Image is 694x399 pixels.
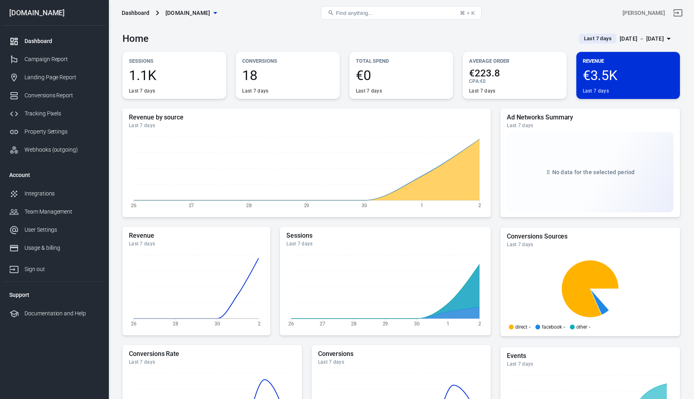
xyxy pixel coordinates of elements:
span: €3.5K [583,68,674,82]
a: User Settings [3,221,106,239]
p: Sessions [129,57,220,65]
tspan: 29 [304,202,310,208]
tspan: 29 [383,321,388,326]
p: direct [515,325,527,329]
tspan: 28 [351,321,357,326]
span: €0 [356,68,447,82]
tspan: 27 [189,202,194,208]
div: Webhooks (outgoing) [24,146,99,154]
p: Average Order [469,57,560,65]
a: Property Settings [3,123,106,141]
span: €0 [480,78,486,84]
tspan: 1 [420,202,423,208]
div: Landing Page Report [24,73,99,82]
p: Total Spend [356,57,447,65]
tspan: 30 [214,321,220,326]
a: Dashboard [3,32,106,50]
li: Account [3,165,106,185]
h5: Conversions Rate [129,350,296,358]
span: Last 7 days [581,35,615,43]
p: facebook [542,325,562,329]
div: Last 7 days [129,122,484,129]
span: Find anything... [336,10,372,16]
div: Team Management [24,208,99,216]
h5: Revenue [129,232,264,240]
li: Support [3,285,106,304]
tspan: 2 [478,321,481,326]
span: No data for the selected period [552,169,635,175]
a: Campaign Report [3,50,106,68]
a: Sign out [3,257,106,278]
a: Usage & billing [3,239,106,257]
h5: Revenue by source [129,113,484,121]
a: Tracking Pixels [3,105,106,123]
div: Last 7 days [469,88,495,94]
tspan: 27 [320,321,325,326]
tspan: 26 [131,202,137,208]
h5: Ad Networks Summary [507,113,674,121]
div: [DOMAIN_NAME] [3,9,106,16]
h5: Conversions Sources [507,232,674,241]
div: Last 7 days [129,88,155,94]
span: 1.1K [129,68,220,82]
div: Sign out [24,265,99,274]
div: Last 7 days [129,359,296,365]
span: - [589,325,590,329]
h3: Home [122,33,149,44]
tspan: 28 [246,202,252,208]
p: Revenue [583,57,674,65]
div: User Settings [24,226,99,234]
div: Last 7 days [507,361,674,367]
span: 18 [242,68,333,82]
h5: Conversions [318,350,485,358]
div: Last 7 days [507,241,674,248]
div: Usage & billing [24,244,99,252]
div: Campaign Report [24,55,99,64]
a: Webhooks (outgoing) [3,141,106,159]
button: [DOMAIN_NAME] [162,6,220,21]
span: - [563,325,565,329]
div: Property Settings [24,128,99,136]
button: Find anything...⌘ + K [321,6,482,20]
span: m3ta-stacking.com [165,8,210,18]
span: - [529,325,531,329]
div: Last 7 days [583,88,609,94]
div: Last 7 days [356,88,382,94]
div: Tracking Pixels [24,109,99,118]
div: [DATE] － [DATE] [620,34,664,44]
div: Last 7 days [242,88,268,94]
div: Account id: VicIO3n3 [623,9,665,17]
button: Last 7 days[DATE] － [DATE] [573,32,680,45]
span: €223.8 [469,68,560,78]
a: Conversions Report [3,86,106,105]
a: Integrations [3,185,106,203]
tspan: 30 [361,202,367,208]
div: Dashboard [24,37,99,45]
div: Last 7 days [129,241,264,247]
div: Documentation and Help [24,309,99,318]
div: Integrations [24,189,99,198]
span: CPA : [469,78,480,84]
h5: Sessions [286,232,484,240]
a: Team Management [3,203,106,221]
div: Last 7 days [318,359,485,365]
div: Conversions Report [24,91,99,100]
div: Last 7 days [507,122,674,129]
tspan: 2 [258,321,261,326]
div: Dashboard [122,9,149,17]
a: Landing Page Report [3,68,106,86]
tspan: 30 [414,321,420,326]
tspan: 2 [478,202,481,208]
p: other [576,325,588,329]
tspan: 1 [447,321,450,326]
a: Sign out [668,3,688,23]
h5: Events [507,352,674,360]
tspan: 26 [288,321,294,326]
p: Conversions [242,57,333,65]
div: Last 7 days [286,241,484,247]
tspan: 26 [131,321,137,326]
tspan: 28 [173,321,178,326]
div: ⌘ + K [460,10,475,16]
